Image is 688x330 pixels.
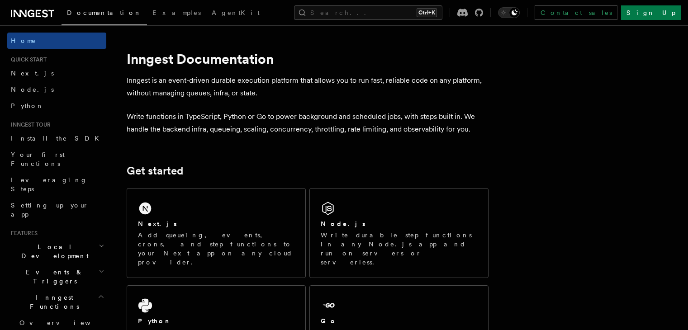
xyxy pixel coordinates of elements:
[7,242,99,260] span: Local Development
[294,5,442,20] button: Search...Ctrl+K
[11,36,36,45] span: Home
[321,316,337,325] h2: Go
[7,146,106,172] a: Your first Functions
[11,176,87,193] span: Leveraging Steps
[11,202,89,218] span: Setting up your app
[7,98,106,114] a: Python
[7,33,106,49] a: Home
[7,197,106,222] a: Setting up your app
[7,130,106,146] a: Install the SDK
[138,316,171,325] h2: Python
[127,74,489,99] p: Inngest is an event-driven durable execution platform that allows you to run fast, reliable code ...
[7,121,51,128] span: Inngest tour
[321,231,477,267] p: Write durable step functions in any Node.js app and run on servers or serverless.
[138,231,294,267] p: Add queueing, events, crons, and step functions to your Next app on any cloud provider.
[417,8,437,17] kbd: Ctrl+K
[7,81,106,98] a: Node.js
[138,219,177,228] h2: Next.js
[147,3,206,24] a: Examples
[309,188,489,278] a: Node.jsWrite durable step functions in any Node.js app and run on servers or serverless.
[621,5,681,20] a: Sign Up
[11,151,65,167] span: Your first Functions
[62,3,147,25] a: Documentation
[7,230,38,237] span: Features
[11,135,104,142] span: Install the SDK
[7,172,106,197] a: Leveraging Steps
[7,239,106,264] button: Local Development
[7,268,99,286] span: Events & Triggers
[7,56,47,63] span: Quick start
[321,219,365,228] h2: Node.js
[7,65,106,81] a: Next.js
[206,3,265,24] a: AgentKit
[19,319,113,326] span: Overview
[11,86,54,93] span: Node.js
[535,5,617,20] a: Contact sales
[7,289,106,315] button: Inngest Functions
[67,9,142,16] span: Documentation
[11,102,44,109] span: Python
[127,165,183,177] a: Get started
[7,264,106,289] button: Events & Triggers
[7,293,98,311] span: Inngest Functions
[11,70,54,77] span: Next.js
[127,188,306,278] a: Next.jsAdd queueing, events, crons, and step functions to your Next app on any cloud provider.
[152,9,201,16] span: Examples
[127,110,489,136] p: Write functions in TypeScript, Python or Go to power background and scheduled jobs, with steps bu...
[498,7,520,18] button: Toggle dark mode
[127,51,489,67] h1: Inngest Documentation
[212,9,260,16] span: AgentKit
